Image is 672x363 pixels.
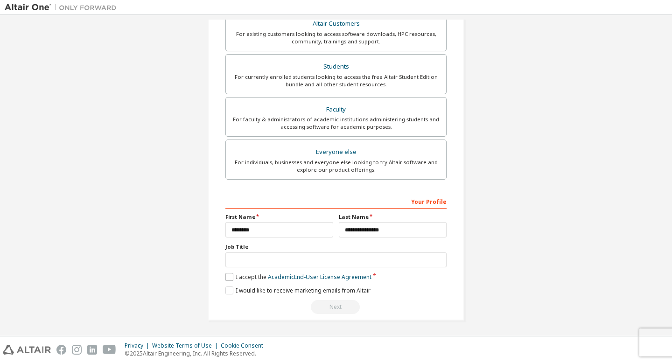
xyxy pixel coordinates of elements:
[221,342,269,349] div: Cookie Consent
[72,345,82,355] img: instagram.svg
[231,103,441,116] div: Faculty
[231,146,441,159] div: Everyone else
[125,342,152,349] div: Privacy
[339,213,447,221] label: Last Name
[225,194,447,209] div: Your Profile
[231,17,441,30] div: Altair Customers
[225,273,371,281] label: I accept the
[268,273,371,281] a: Academic End-User License Agreement
[5,3,121,12] img: Altair One
[231,30,441,45] div: For existing customers looking to access software downloads, HPC resources, community, trainings ...
[231,73,441,88] div: For currently enrolled students looking to access the free Altair Student Edition bundle and all ...
[231,60,441,73] div: Students
[3,345,51,355] img: altair_logo.svg
[56,345,66,355] img: facebook.svg
[231,159,441,174] div: For individuals, businesses and everyone else looking to try Altair software and explore our prod...
[225,213,333,221] label: First Name
[225,286,371,294] label: I would like to receive marketing emails from Altair
[125,349,269,357] p: © 2025 Altair Engineering, Inc. All Rights Reserved.
[231,116,441,131] div: For faculty & administrators of academic institutions administering students and accessing softwa...
[225,243,447,251] label: Job Title
[152,342,221,349] div: Website Terms of Use
[225,300,447,314] div: Read and acccept EULA to continue
[103,345,116,355] img: youtube.svg
[87,345,97,355] img: linkedin.svg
